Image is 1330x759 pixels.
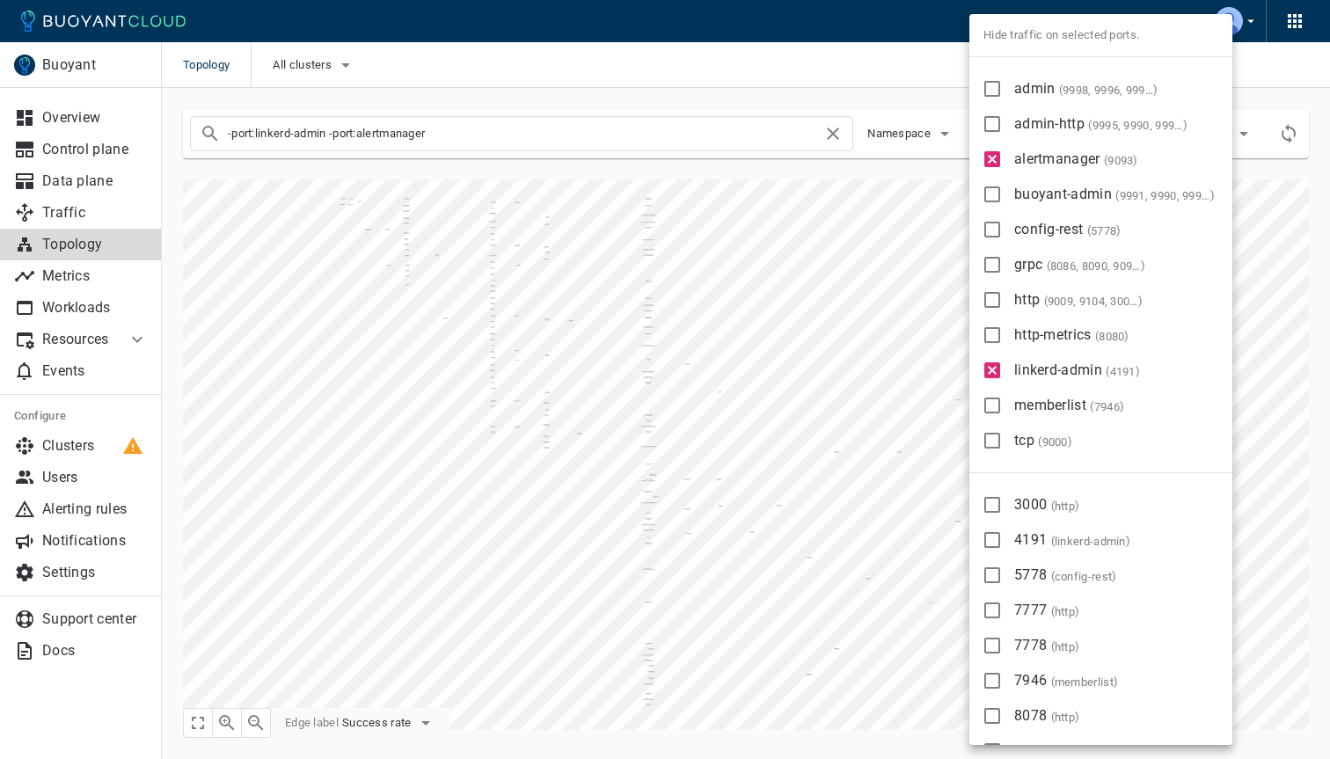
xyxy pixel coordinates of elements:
[1055,605,1075,619] span: http
[1055,640,1075,654] span: http
[1014,150,1138,167] span: alertmanager
[1051,639,1080,653] span: ( )
[1014,291,1143,308] span: http
[1051,534,1131,547] span: ( )
[1120,189,1210,203] span: 9991, 9990, 9992, 9994, 9993
[1014,397,1124,413] span: memberlist
[1063,84,1153,98] span: 9998, 9996, 9994, 9982, 9993, 9992, 9999, 9991, 10254, 9989, 9988, 9987, 9986, 9985, 9984, 9997, ...
[1014,115,1187,132] span: admin-http
[1055,675,1114,690] span: memberlist
[1107,154,1133,168] span: 9093
[1106,364,1140,377] span: ( )
[1055,570,1112,584] span: config-rest
[1014,602,1079,618] span: 7777
[1115,188,1215,201] span: ( )
[1050,259,1141,274] span: 8086, 8090, 9095, 8088, 8089, 8080
[1099,330,1124,344] span: 8080
[1051,569,1117,582] span: ( )
[1092,119,1183,133] span: 9995, 9990, 9996, 9997, 9090, 9998, 9994, 9999, 9991, 9992
[1051,499,1080,512] span: ( )
[1014,672,1118,689] span: 7946
[1051,710,1080,723] span: ( )
[1059,83,1158,96] span: ( )
[1087,223,1122,237] span: ( )
[1088,118,1187,131] span: ( )
[1014,531,1130,548] span: 4191
[1055,535,1126,549] span: linkerd-admin
[969,14,1232,56] span: Hide traffic on selected ports.
[1014,637,1079,653] span: 7778
[1014,742,1150,759] span: 8080
[1014,496,1079,513] span: 3000
[1014,80,1158,97] span: admin
[1095,329,1129,342] span: ( )
[1042,435,1068,449] span: 9000
[1104,153,1138,166] span: ( )
[1014,707,1079,724] span: 8078
[1094,400,1120,414] span: 7946
[1014,326,1129,343] span: http-metrics
[1044,294,1144,307] span: ( )
[1014,221,1121,237] span: config-rest
[1090,399,1124,412] span: ( )
[1048,295,1138,309] span: 9009, 9104, 3000, 8087, 8082, 8078, 7777, 8123, 7778, 8080
[1047,259,1146,272] span: ( )
[1110,365,1136,379] span: 4191
[1091,224,1116,238] span: 5778
[1055,711,1075,725] span: http
[1038,434,1072,448] span: ( )
[1055,500,1075,514] span: http
[1051,604,1080,617] span: ( )
[1014,186,1215,202] span: buoyant-admin
[1014,566,1116,583] span: 5778
[1014,361,1140,378] span: linkerd-admin
[1014,256,1145,273] span: grpc
[1014,432,1072,449] span: tcp
[1051,675,1119,688] span: ( )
